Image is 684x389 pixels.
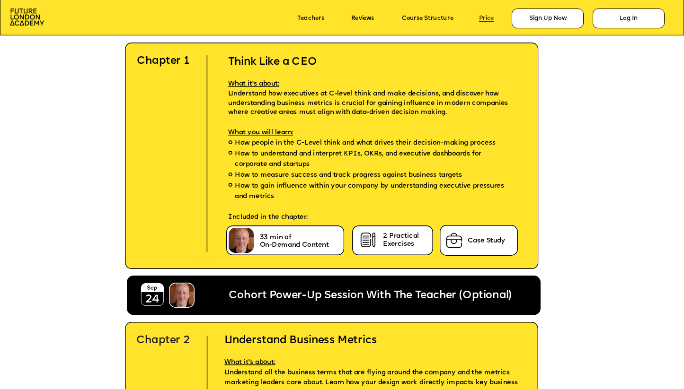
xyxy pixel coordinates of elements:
span: 2 Practical Exercises [383,233,421,247]
span: 33 min of [260,234,291,241]
img: image-aac980e9-41de-4c2d-a048-f29dd30a0068.png [10,9,44,26]
span: How to understand and interpret KPIs, OKRs, and executive dashboards for corporate and startups [235,149,513,170]
h2: Think Like a CEO [215,42,533,69]
span: What it's about: [229,81,279,87]
span: Case Study [468,238,505,244]
span: How to measure success and track progress against business targets [235,170,462,181]
span: How to gain influence within your company by understanding executive pressures and metrics [235,181,513,202]
a: Teachers [297,15,324,22]
span: Understand how executives at C-level think and make decisions, and discover how understanding bus... [229,91,510,115]
p: Included in the chapter: [215,202,533,230]
a: Reviews [351,15,374,22]
img: image-cb722855-f231-420d-ba86-ef8a9b8709e7.png [358,231,378,250]
span: On-Demand Content [260,242,329,248]
img: image-18956b4c-1360-46b4-bafe-d711b826ae50.png [140,282,165,307]
a: Price [479,15,494,22]
span: How people in the C-Level think and what drives their decision-making process [235,138,496,149]
a: Course Structure [402,15,453,22]
span: Cohort Power-Up Session With The Teacher (Optional) [229,290,511,301]
span: Chapter 1 [137,56,189,67]
span: What you will learn: [229,130,293,136]
h2: Understand Business Metrics [214,320,537,347]
img: image-75ee59ac-5515-4aba-aadc-0d7dfe35305c.png [444,231,464,250]
span: What it's about: [224,359,275,365]
span: Chapter 2 [136,335,190,346]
